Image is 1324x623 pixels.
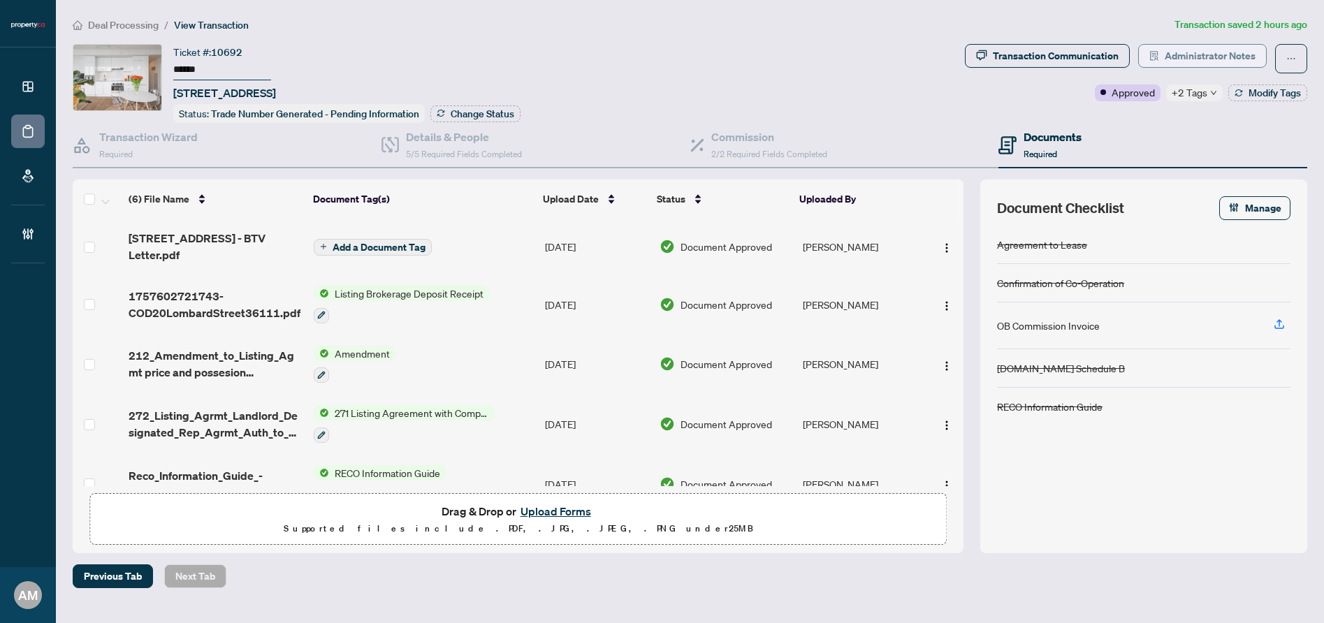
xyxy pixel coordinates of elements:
div: Status: [173,104,425,123]
span: Required [1024,149,1057,159]
td: [PERSON_NAME] [797,454,924,514]
span: View Transaction [174,19,249,31]
span: Document Approved [681,297,772,312]
td: [DATE] [539,335,654,395]
button: Open asap [1268,574,1310,616]
span: Administrator Notes [1165,45,1256,67]
th: Uploaded By [794,179,919,219]
img: logo [11,21,45,29]
button: Status IconRECO Information Guide [314,465,446,503]
img: Document Status [660,416,675,432]
button: Modify Tags [1228,85,1307,101]
img: IMG-C12325698_1.jpg [73,45,161,110]
button: Status IconListing Brokerage Deposit Receipt [314,286,489,323]
article: Transaction saved 2 hours ago [1174,17,1307,33]
td: [DATE] [539,274,654,335]
button: Add a Document Tag [314,237,432,256]
span: Drag & Drop orUpload FormsSupported files include .PDF, .JPG, .JPEG, .PNG under25MB [90,494,946,545]
span: Amendment [329,346,395,361]
img: Logo [941,300,952,311]
td: [PERSON_NAME] [797,274,924,335]
span: AM [18,585,38,605]
button: Administrator Notes [1138,44,1267,68]
span: Document Approved [681,416,772,432]
div: Transaction Communication [993,45,1119,67]
img: Logo [941,480,952,491]
span: Drag & Drop or [442,502,595,520]
td: [PERSON_NAME] [797,394,924,454]
div: Ticket #: [173,44,242,60]
span: Document Approved [681,239,772,254]
span: Listing Brokerage Deposit Receipt [329,286,489,301]
button: Next Tab [164,564,226,588]
button: Status Icon271 Listing Agreement with Company Schedule A [314,405,495,443]
img: Status Icon [314,465,329,481]
span: 272_Listing_Agrmt_Landlord_Designated_Rep_Agrmt_Auth_to_Offer_for_Lease_-_PropTx-[PERSON_NAME].pdf [129,407,303,441]
h4: Transaction Wizard [99,129,198,145]
span: Deal Processing [88,19,159,31]
img: Document Status [660,239,675,254]
span: [STREET_ADDRESS] - BTV Letter.pdf [129,230,303,263]
span: Document Checklist [997,198,1124,218]
img: Logo [941,360,952,372]
span: Add a Document Tag [333,242,425,252]
div: RECO Information Guide [997,399,1103,414]
span: Required [99,149,133,159]
button: Manage [1219,196,1290,220]
td: [PERSON_NAME] [797,219,924,274]
span: down [1210,89,1217,96]
button: Logo [936,473,958,495]
span: Reco_Information_Guide_-_RECO_Forms.pdf [129,467,303,501]
button: Upload Forms [516,502,595,520]
span: 5/5 Required Fields Completed [406,149,522,159]
span: (6) File Name [129,191,189,207]
th: Upload Date [537,179,651,219]
span: 2/2 Required Fields Completed [711,149,827,159]
div: [DOMAIN_NAME] Schedule B [997,360,1125,376]
button: Status IconAmendment [314,346,395,383]
span: 10692 [211,46,242,59]
th: Document Tag(s) [307,179,538,219]
h4: Commission [711,129,827,145]
td: [DATE] [539,394,654,454]
button: Add a Document Tag [314,239,432,256]
span: Document Approved [681,356,772,372]
img: Logo [941,420,952,431]
button: Previous Tab [73,564,153,588]
span: Change Status [451,109,514,119]
span: 1757602721743-COD20LombardStreet36111.pdf [129,288,303,321]
span: Upload Date [543,191,599,207]
th: (6) File Name [123,179,307,219]
span: plus [320,243,327,250]
th: Status [651,179,794,219]
span: Trade Number Generated - Pending Information [211,108,419,120]
li: / [164,17,168,33]
span: Document Approved [681,476,772,492]
span: Manage [1245,197,1281,219]
td: [DATE] [539,454,654,514]
div: OB Commission Invoice [997,318,1100,333]
span: home [73,20,82,30]
button: Logo [936,413,958,435]
button: Logo [936,353,958,375]
img: Logo [941,242,952,254]
div: Confirmation of Co-Operation [997,275,1124,291]
p: Supported files include .PDF, .JPG, .JPEG, .PNG under 25 MB [99,520,938,537]
span: Approved [1112,85,1155,100]
button: Transaction Communication [965,44,1130,68]
button: Change Status [430,105,521,122]
td: [PERSON_NAME] [797,335,924,395]
h4: Details & People [406,129,522,145]
span: 212_Amendment_to_Listing_Agmt price and possesion [DATE].pdf [129,347,303,381]
span: Status [657,191,685,207]
span: Previous Tab [84,565,142,587]
img: Status Icon [314,346,329,361]
h4: Documents [1024,129,1082,145]
button: Logo [936,293,958,316]
span: Modify Tags [1249,88,1301,98]
button: Logo [936,235,958,258]
div: Agreement to Lease [997,237,1087,252]
img: Document Status [660,476,675,492]
img: Document Status [660,297,675,312]
span: 271 Listing Agreement with Company Schedule A [329,405,495,420]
